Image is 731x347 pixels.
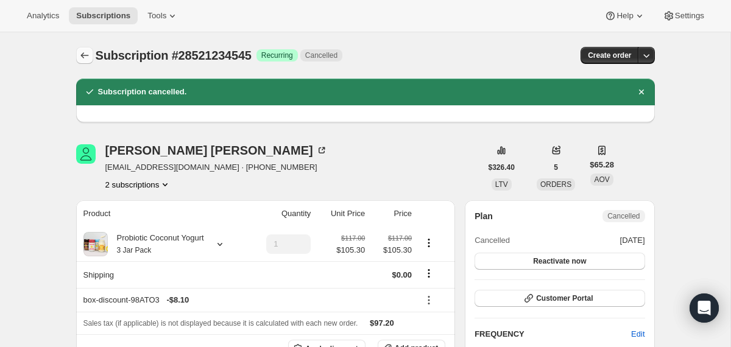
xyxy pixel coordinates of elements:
span: Customer Portal [536,293,593,303]
h2: Plan [475,210,493,222]
span: Cancelled [607,211,640,221]
th: Quantity [247,200,315,227]
span: ORDERS [540,180,571,189]
div: Probiotic Coconut Yogurt [108,232,204,256]
span: Subscription #28521234545 [96,49,252,62]
button: 5 [546,159,565,176]
span: Brynn Forlizzi [76,144,96,164]
span: $105.30 [372,244,412,256]
th: Shipping [76,261,247,288]
span: Settings [675,11,704,21]
button: Edit [624,324,652,344]
button: Settings [655,7,712,24]
span: Cancelled [475,234,510,247]
span: Cancelled [305,51,337,60]
span: $105.30 [336,244,365,256]
span: Reactivate now [533,256,586,266]
button: Analytics [19,7,66,24]
span: Tools [147,11,166,21]
button: Reactivate now [475,253,644,270]
button: Dismiss notification [633,83,650,100]
button: Tools [140,7,186,24]
h2: Subscription cancelled. [98,86,187,98]
small: $117.00 [341,234,365,242]
span: - $8.10 [166,294,189,306]
span: AOV [594,175,609,184]
span: $0.00 [392,270,412,279]
button: $326.40 [481,159,522,176]
button: Help [597,7,652,24]
button: Product actions [419,236,439,250]
span: [EMAIL_ADDRESS][DOMAIN_NAME] · [PHONE_NUMBER] [105,161,328,173]
span: $65.28 [590,159,614,171]
span: Recurring [261,51,293,60]
button: Subscriptions [69,7,138,24]
button: Product actions [105,178,172,191]
div: Open Intercom Messenger [690,293,719,323]
span: 5 [554,163,558,172]
div: box-discount-98ATO3 [83,294,412,306]
span: Help [616,11,633,21]
button: Customer Portal [475,290,644,307]
th: Unit Price [314,200,369,227]
span: LTV [495,180,508,189]
small: 3 Jar Pack [117,246,152,254]
small: $117.00 [388,234,412,242]
span: Create order [588,51,631,60]
button: Create order [581,47,638,64]
th: Price [369,200,415,227]
img: product img [83,232,108,256]
span: Subscriptions [76,11,130,21]
th: Product [76,200,247,227]
span: Analytics [27,11,59,21]
div: [PERSON_NAME] [PERSON_NAME] [105,144,328,156]
button: Shipping actions [419,267,439,280]
span: $97.20 [370,318,394,328]
span: Sales tax (if applicable) is not displayed because it is calculated with each new order. [83,319,358,328]
h2: FREQUENCY [475,328,631,340]
button: Subscriptions [76,47,93,64]
span: [DATE] [620,234,645,247]
span: $326.40 [489,163,515,172]
span: Edit [631,328,644,340]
